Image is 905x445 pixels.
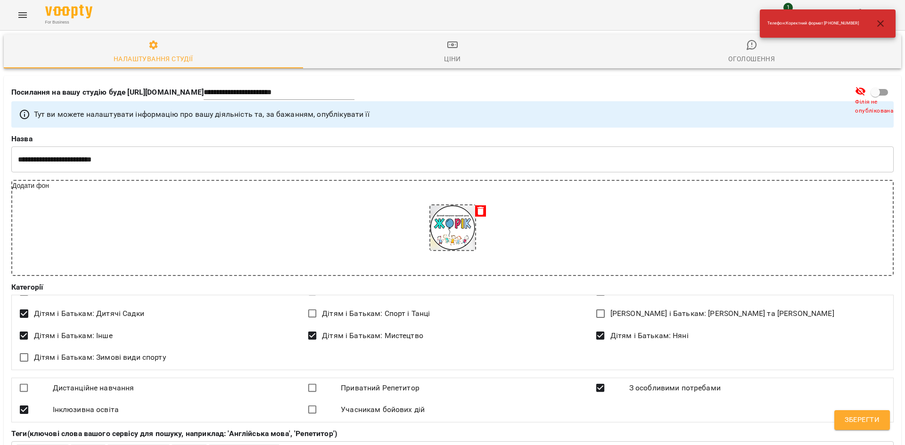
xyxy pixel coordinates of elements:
[322,330,423,341] span: Дітям і Батькам: Мистецтво
[34,352,166,363] span: Дітям і Батькам: Зимові види спорту
[610,330,689,341] span: Дітям і Батькам: Няні
[728,53,775,65] div: Оголошення
[34,109,370,120] p: Тут ви можете налаштувати інформацію про вашу діяльність та, за бажанням, опублікувати її
[45,19,92,25] span: For Business
[11,87,204,98] p: Посилання на вашу студію буде [URL][DOMAIN_NAME]
[114,53,193,65] div: Налаштування студії
[34,308,144,319] span: Дітям і Батькам: Дитячі Садки
[11,135,894,143] label: Назва
[855,97,902,116] span: Філія не опублікована
[11,283,894,291] label: Категорії
[53,404,119,415] span: Інклюзивна освіта
[45,5,92,18] img: Voopty Logo
[845,414,880,426] span: Зберегти
[834,410,890,430] button: Зберегти
[610,308,834,319] span: [PERSON_NAME] і Батькам: [PERSON_NAME] та [PERSON_NAME]
[11,4,34,26] button: Menu
[629,382,721,394] span: З особливими потребами
[11,430,894,437] label: Теги(ключові слова вашого сервісу для пошуку, наприклад: 'Англійська мова', 'Репетитор')
[341,382,420,394] span: Приватний Репетитор
[444,53,461,65] div: Ціни
[53,382,134,394] span: Дистанційне навчання
[767,20,859,26] span: Телефон : Коректний формат [PHONE_NUMBER]
[430,205,475,250] img: 71b1706712b67adba491bdd60bff3532.jpg
[322,308,430,319] span: Дітям і Батькам: Спорт і Танці
[783,3,793,12] span: 1
[341,404,425,415] span: Учасникам бойових дій
[34,330,113,341] span: Дітям і Батькам: Інше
